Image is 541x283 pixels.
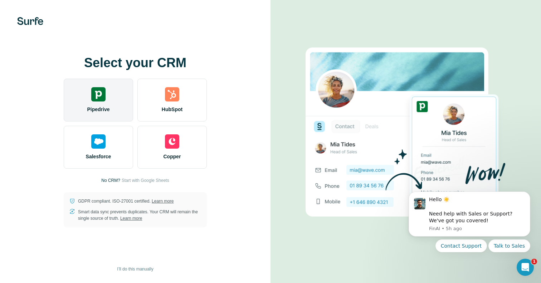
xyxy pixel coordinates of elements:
p: No CRM? [101,177,120,184]
img: copper's logo [165,134,179,149]
p: GDPR compliant. ISO-27001 certified. [78,198,174,204]
img: Surfe's logo [17,17,43,25]
p: Smart data sync prevents duplicates. Your CRM will remain the single source of truth. [78,209,201,222]
img: PIPEDRIVE image [306,35,506,248]
span: Salesforce [86,153,111,160]
button: I’ll do this manually [112,264,158,274]
img: pipedrive's logo [91,87,106,101]
span: I’ll do this manually [117,266,153,272]
span: HubSpot [162,106,182,113]
button: Start with Google Sheets [122,177,169,184]
a: Learn more [152,199,174,204]
img: salesforce's logo [91,134,106,149]
img: hubspot's logo [165,87,179,101]
span: Pipedrive [87,106,109,113]
span: 1 [531,259,537,264]
iframe: Intercom notifications message [398,183,541,279]
iframe: Intercom live chat [517,259,534,276]
span: Copper [164,153,181,160]
h1: Select your CRM [64,56,207,70]
a: Learn more [120,216,142,221]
